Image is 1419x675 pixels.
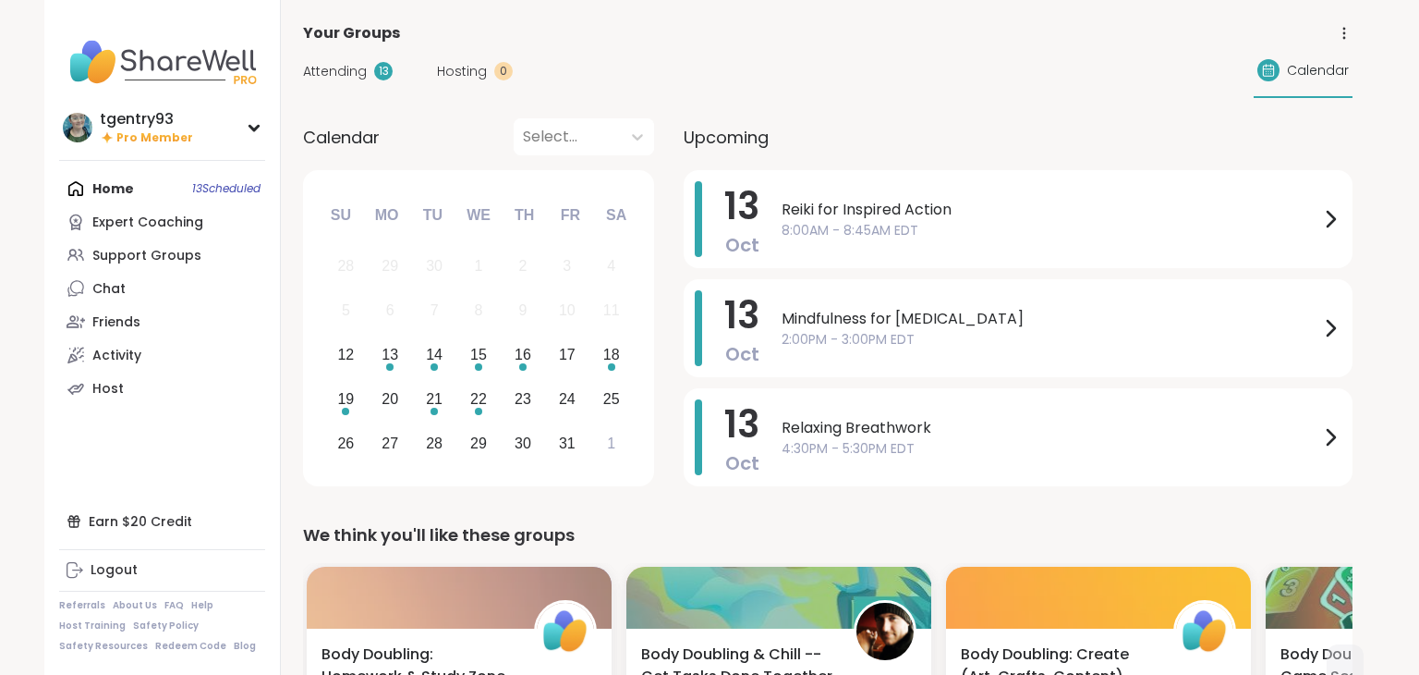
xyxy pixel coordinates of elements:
div: Activity [92,347,141,365]
a: Host [59,372,265,405]
div: Choose Friday, October 17th, 2025 [547,336,587,375]
img: tgentry93 [63,113,92,142]
div: Not available Thursday, October 2nd, 2025 [503,247,543,287]
div: Choose Monday, October 27th, 2025 [370,423,410,463]
span: 13 [724,180,759,232]
div: Host [92,380,124,399]
span: Calendar [303,125,380,150]
div: Tu [412,195,453,236]
span: Relaxing Breathwork [782,417,1319,439]
img: ShareWell [537,603,594,660]
a: Support Groups [59,239,265,272]
div: Choose Wednesday, October 15th, 2025 [459,336,499,375]
div: 2 [518,253,527,278]
div: Support Groups [92,247,201,265]
div: 26 [337,431,354,456]
span: Oct [725,341,759,367]
div: 22 [470,387,487,411]
div: 13 [374,62,393,80]
div: 29 [470,431,487,456]
div: Choose Tuesday, October 28th, 2025 [415,423,455,463]
div: 15 [470,342,487,367]
div: Not available Saturday, October 4th, 2025 [591,247,631,287]
div: Choose Monday, October 20th, 2025 [370,379,410,419]
div: Chat [92,280,126,299]
img: ShareWell Nav Logo [59,30,265,94]
div: 17 [559,342,576,367]
div: Friends [92,313,140,332]
span: Reiki for Inspired Action [782,199,1319,221]
a: Safety Resources [59,640,148,653]
div: Choose Sunday, October 19th, 2025 [326,379,366,419]
div: 30 [515,431,531,456]
div: tgentry93 [100,109,193,129]
div: Th [504,195,545,236]
div: Choose Saturday, November 1st, 2025 [591,423,631,463]
a: FAQ [164,599,184,612]
div: Not available Sunday, September 28th, 2025 [326,247,366,287]
div: 8 [475,298,483,323]
div: We [458,195,499,236]
div: Not available Tuesday, September 30th, 2025 [415,247,455,287]
a: Activity [59,338,265,372]
div: Choose Wednesday, October 29th, 2025 [459,423,499,463]
div: Not available Friday, October 10th, 2025 [547,291,587,331]
div: Choose Saturday, October 18th, 2025 [591,336,631,375]
div: 20 [382,387,398,411]
div: Su [321,195,361,236]
div: Choose Tuesday, October 21st, 2025 [415,379,455,419]
div: 30 [426,253,443,278]
div: 21 [426,387,443,411]
div: We think you'll like these groups [303,522,1352,548]
div: Choose Thursday, October 23rd, 2025 [503,379,543,419]
div: 18 [603,342,620,367]
div: Not available Wednesday, October 1st, 2025 [459,247,499,287]
div: 7 [431,298,439,323]
span: 13 [724,289,759,341]
div: Not available Friday, October 3rd, 2025 [547,247,587,287]
div: 31 [559,431,576,456]
div: 9 [518,298,527,323]
span: Hosting [437,62,487,81]
a: Blog [234,640,256,653]
div: 24 [559,387,576,411]
span: Upcoming [684,125,769,150]
div: Logout [91,561,138,580]
div: 5 [342,298,350,323]
div: 4 [607,253,615,278]
div: 27 [382,431,398,456]
div: 12 [337,342,354,367]
div: Choose Monday, October 13th, 2025 [370,336,410,375]
span: 13 [724,399,759,450]
div: Choose Sunday, October 26th, 2025 [326,423,366,463]
div: Choose Thursday, October 16th, 2025 [503,336,543,375]
a: Host Training [59,620,126,632]
span: Calendar [1287,61,1349,80]
div: Sa [596,195,637,236]
div: 16 [515,342,531,367]
div: 10 [559,298,576,323]
a: Friends [59,305,265,338]
div: 25 [603,387,620,411]
div: 3 [563,253,571,278]
div: Not available Tuesday, October 7th, 2025 [415,291,455,331]
div: 19 [337,387,354,411]
span: Mindfulness for [MEDICAL_DATA] [782,308,1319,330]
div: Choose Wednesday, October 22nd, 2025 [459,379,499,419]
div: Expert Coaching [92,214,203,232]
a: Expert Coaching [59,205,265,239]
div: Choose Thursday, October 30th, 2025 [503,423,543,463]
div: Fr [550,195,590,236]
div: Not available Saturday, October 11th, 2025 [591,291,631,331]
div: Not available Wednesday, October 8th, 2025 [459,291,499,331]
img: ShareWell [1176,603,1233,660]
div: Choose Friday, October 24th, 2025 [547,379,587,419]
a: Chat [59,272,265,305]
span: 2:00PM - 3:00PM EDT [782,330,1319,350]
div: month 2025-10 [323,244,633,465]
span: 8:00AM - 8:45AM EDT [782,221,1319,240]
div: Earn $20 Credit [59,505,265,538]
div: 0 [494,62,513,80]
div: 6 [386,298,394,323]
div: Choose Tuesday, October 14th, 2025 [415,336,455,375]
